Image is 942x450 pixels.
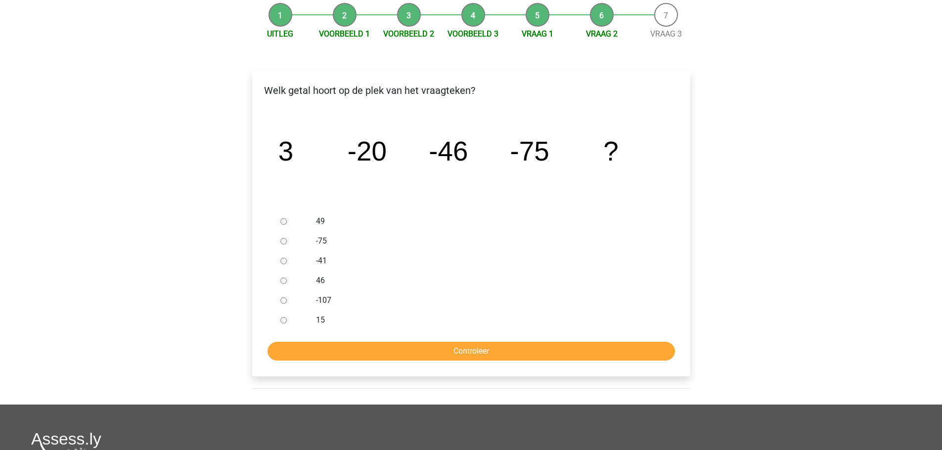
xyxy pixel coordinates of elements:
a: Vraag 2 [586,29,618,39]
a: Voorbeeld 2 [383,29,434,39]
input: Controleer [268,342,675,361]
a: Voorbeeld 3 [448,29,498,39]
label: -41 [316,255,658,267]
tspan: 3 [278,136,293,166]
a: Vraag 1 [522,29,553,39]
label: 15 [316,314,658,326]
tspan: -46 [429,136,468,166]
tspan: -20 [347,136,386,166]
p: Welk getal hoort op de plek van het vraagteken? [260,83,682,98]
tspan: ? [603,136,618,166]
a: Vraag 3 [650,29,682,39]
tspan: -75 [510,136,549,166]
label: -75 [316,235,658,247]
a: Voorbeeld 1 [319,29,370,39]
label: 49 [316,215,658,227]
a: Uitleg [267,29,293,39]
label: -107 [316,294,658,306]
label: 46 [316,275,658,286]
